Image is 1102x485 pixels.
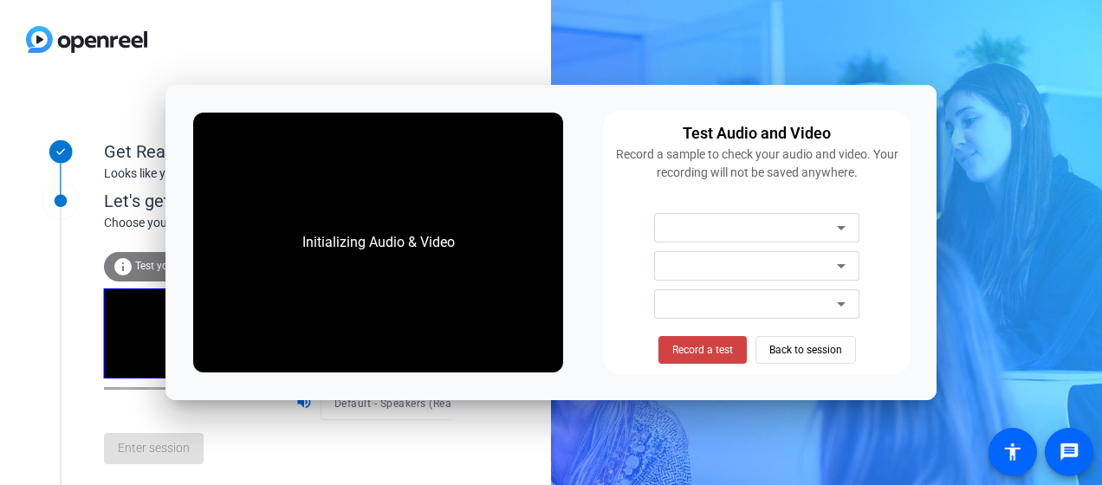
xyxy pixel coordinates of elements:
[135,260,256,272] span: Test your audio and video
[104,188,486,214] div: Let's get connected.
[683,121,831,145] div: Test Audio and Video
[613,145,900,182] div: Record a sample to check your audio and video. Your recording will not be saved anywhere.
[1059,442,1079,462] mat-icon: message
[658,336,747,364] button: Record a test
[285,215,472,270] div: Initializing Audio & Video
[672,342,733,358] span: Record a test
[295,393,316,414] mat-icon: volume_up
[104,139,451,165] div: Get Ready!
[755,336,856,364] button: Back to session
[1002,442,1023,462] mat-icon: accessibility
[104,214,486,232] div: Choose your settings
[113,256,133,277] mat-icon: info
[104,165,451,183] div: Looks like you've been invited to join
[769,333,842,366] span: Back to session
